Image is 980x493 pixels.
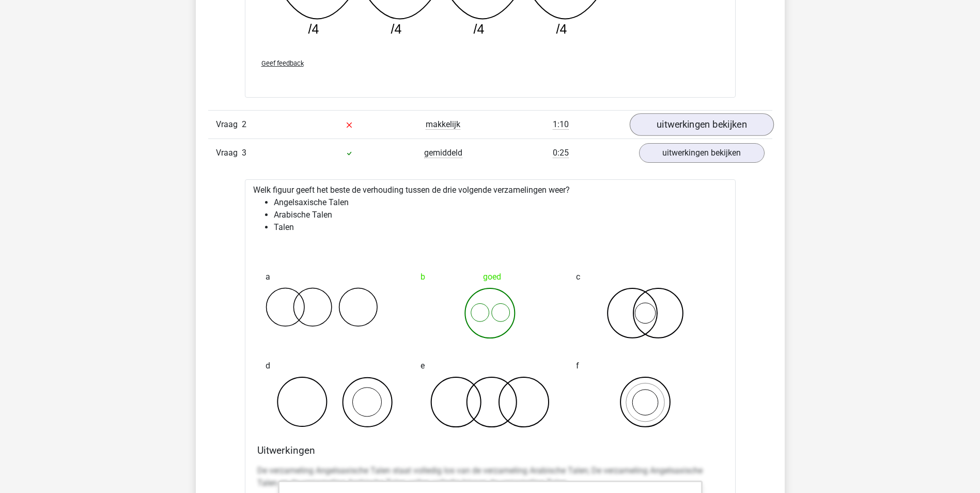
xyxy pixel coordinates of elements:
h4: Uitwerkingen [257,444,723,456]
span: f [576,356,579,376]
span: b [421,267,425,287]
tspan: /4 [308,22,319,36]
p: De verzameling Angelsaxische Talen staat volledig los van de verzameling Arabische Talen; De verz... [257,465,723,489]
span: a [266,267,270,287]
a: uitwerkingen bekijken [639,143,765,163]
span: makkelijk [426,119,460,130]
span: e [421,356,425,376]
tspan: /4 [556,22,567,36]
li: Arabische Talen [274,209,727,221]
a: uitwerkingen bekijken [629,113,773,136]
span: Geef feedback [261,59,304,67]
span: Vraag [216,147,242,159]
span: gemiddeld [424,148,462,158]
span: d [266,356,270,376]
tspan: /4 [473,22,484,36]
span: 2 [242,119,246,129]
span: Vraag [216,118,242,131]
span: 3 [242,148,246,158]
div: goed [421,267,559,287]
span: 1:10 [553,119,569,130]
li: Talen [274,221,727,234]
tspan: /4 [391,22,401,36]
li: Angelsaxische Talen [274,196,727,209]
span: 0:25 [553,148,569,158]
span: c [576,267,580,287]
